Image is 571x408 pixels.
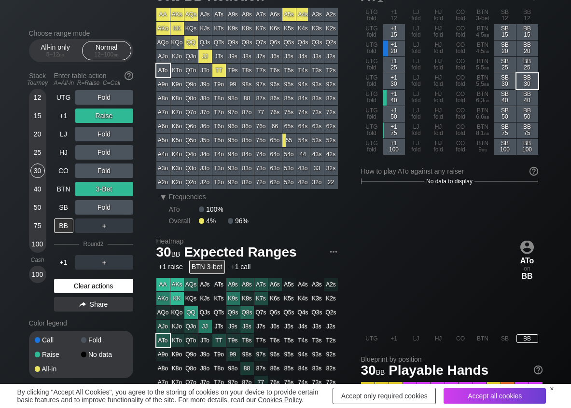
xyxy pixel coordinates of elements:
div: J5o [198,134,212,147]
div: Raise [35,351,81,358]
div: 40 [30,182,45,196]
div: Q9o [184,78,198,91]
div: HJ fold [428,24,449,40]
div: J4o [198,148,212,161]
div: KQs [184,22,198,35]
div: 99 [226,78,240,91]
div: A=All-in R=Raise C=Call [54,80,133,86]
div: 12 – 100 [86,51,127,58]
div: Fold [81,337,127,343]
div: JTo [198,64,212,77]
div: UTG [54,90,73,105]
div: A4s [296,8,310,21]
div: KK [170,22,184,35]
div: HJ [54,145,73,160]
div: 64o [268,148,282,161]
div: ATo [156,64,170,77]
div: 22 [324,176,338,189]
div: 85o [240,134,254,147]
div: 83o [240,162,254,175]
div: 73s [310,106,324,119]
div: K2s [324,22,338,35]
div: QQ [184,36,198,49]
div: HJ fold [428,106,449,122]
div: T6s [268,64,282,77]
div: BB 75 [516,122,538,138]
div: K6o [170,120,184,133]
div: BB 15 [516,24,538,40]
div: K5o [170,134,184,147]
div: K3o [170,162,184,175]
div: A6s [268,8,282,21]
div: K2o [170,176,184,189]
div: Q4s [296,36,310,49]
div: HJ fold [428,90,449,106]
div: 74s [296,106,310,119]
div: 30 [30,163,45,178]
div: Q7s [254,36,268,49]
span: bb [484,113,489,120]
div: BTN 4.5 [472,24,494,40]
div: Fold [75,163,133,178]
div: SB 100 [494,139,516,155]
div: BTN 4.5 [472,41,494,56]
div: Accept only required cookies [333,388,436,404]
div: J4s [296,50,310,63]
div: UTG fold [361,73,383,89]
div: 65s [282,120,296,133]
div: UTG fold [361,41,383,56]
div: 87o [240,106,254,119]
span: bb [113,51,119,58]
div: J3o [198,162,212,175]
div: +1 20 [383,41,405,56]
img: icon-avatar.b40e07d9.svg [520,240,534,254]
div: UTG fold [361,139,383,155]
div: Q6o [184,120,198,133]
div: 75o [254,134,268,147]
div: QJs [198,36,212,49]
div: BB 30 [516,73,538,89]
div: A7o [156,106,170,119]
div: 52s [324,134,338,147]
div: J9o [198,78,212,91]
div: A8o [156,92,170,105]
div: Q3o [184,162,198,175]
div: J8o [198,92,212,105]
div: K4s [296,22,310,35]
div: T2o [212,176,226,189]
div: 82o [240,176,254,189]
span: bb [484,48,489,54]
div: 93s [310,78,324,91]
div: 95o [226,134,240,147]
div: CO [54,163,73,178]
div: HJ fold [428,73,449,89]
div: 33 [310,162,324,175]
div: No data [81,351,127,358]
a: Cookies Policy [258,396,302,404]
div: A5o [156,134,170,147]
div: × [550,385,554,393]
div: CO fold [450,106,472,122]
div: Raise [75,109,133,123]
div: CO fold [450,90,472,106]
div: +1 40 [383,90,405,106]
div: A8s [240,8,254,21]
div: 55 [282,134,296,147]
div: 44 [296,148,310,161]
div: K9s [226,22,240,35]
div: CO fold [450,139,472,155]
div: BB 40 [516,90,538,106]
div: AQo [156,36,170,49]
div: 98o [226,92,240,105]
div: ▾ [157,191,170,203]
div: Q6s [268,36,282,49]
div: 54o [282,148,296,161]
div: T6o [212,120,226,133]
div: HJ fold [428,41,449,56]
div: KTs [212,22,226,35]
div: Tourney [25,80,50,86]
div: 20 [30,127,45,141]
div: J7s [254,50,268,63]
div: Q8o [184,92,198,105]
span: bb [484,31,489,38]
